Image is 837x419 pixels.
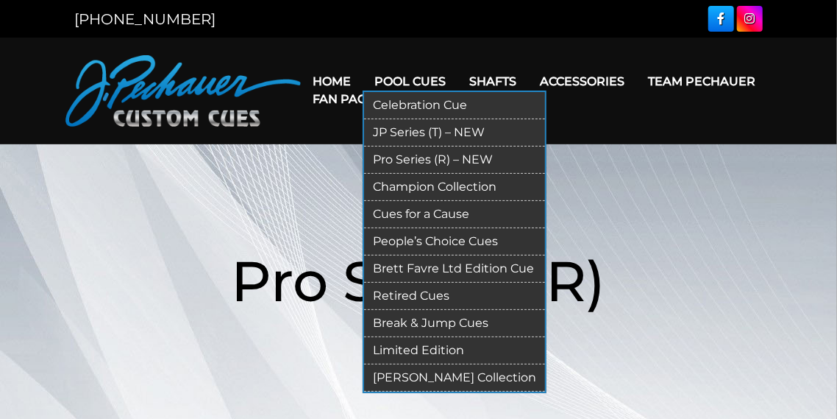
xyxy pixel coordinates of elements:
[364,119,545,147] a: JP Series (T) – NEW
[301,63,363,100] a: Home
[364,310,545,337] a: Break & Jump Cues
[364,147,545,174] a: Pro Series (R) – NEW
[364,174,545,201] a: Champion Collection
[364,283,545,310] a: Retired Cues
[364,201,545,228] a: Cues for a Cause
[232,247,606,315] span: Pro Series (R)
[364,256,545,283] a: Brett Favre Ltd Edition Cue
[481,80,537,118] a: Cart
[65,55,301,127] img: Pechauer Custom Cues
[457,63,528,100] a: Shafts
[363,63,457,100] a: Pool Cues
[364,337,545,365] a: Limited Edition
[364,365,545,392] a: [PERSON_NAME] Collection
[386,80,481,118] a: Warranty
[364,92,545,119] a: Celebration Cue
[636,63,767,100] a: Team Pechauer
[301,80,386,118] a: Fan Page
[528,63,636,100] a: Accessories
[364,228,545,256] a: People’s Choice Cues
[74,10,216,28] a: [PHONE_NUMBER]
